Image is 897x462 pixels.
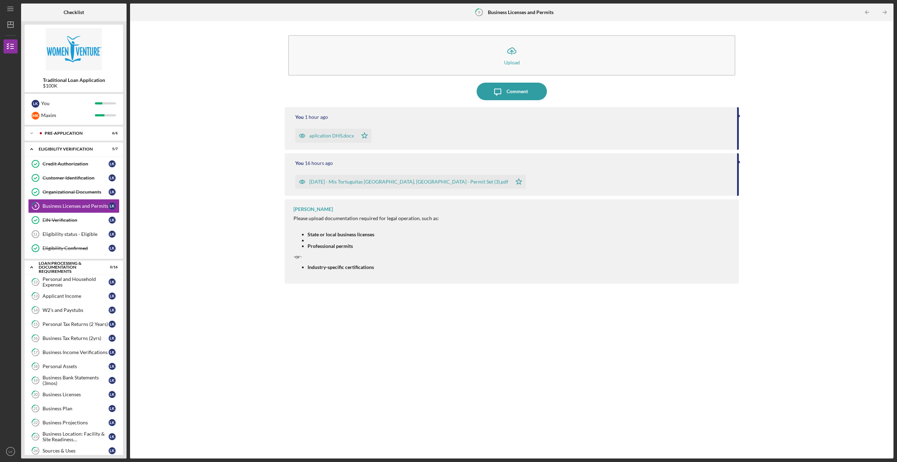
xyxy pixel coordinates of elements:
[109,160,116,167] div: L K
[28,373,120,387] a: 19Business Bank Statements (3mos)LK
[43,448,109,454] div: Sources & Uses
[43,375,109,386] div: Business Bank Statements (3mos)
[293,254,439,259] div: -or-
[293,216,439,221] div: Please upload documentation required for legal operation, such as:
[4,444,18,458] button: LK
[43,349,109,355] div: Business Income Verifications
[43,77,105,83] b: Traditional Loan Application
[43,431,109,442] div: Business Location: Facility & Site Readiness Documentation
[28,227,120,241] a: 11Eligibility status - EligibleLK
[309,133,354,139] div: aplication DHS.docx
[33,421,38,425] tspan: 22
[308,231,374,237] strong: State or local business licenses
[28,275,120,289] a: 12Personal and Household ExpensesLK
[43,83,105,89] div: $100K
[109,245,116,252] div: L K
[33,378,38,383] tspan: 19
[33,350,38,355] tspan: 17
[43,245,109,251] div: Eligibility Confirmed
[109,377,116,384] div: L K
[28,345,120,359] a: 17Business Income VerificationsLK
[43,307,109,313] div: W2's and Paystubs
[64,9,84,15] b: Checklist
[43,203,109,209] div: Business Licenses and Permits
[33,308,38,313] tspan: 14
[33,232,37,236] tspan: 11
[28,303,120,317] a: 14W2's and PaystubsLK
[109,419,116,426] div: L K
[109,293,116,300] div: L K
[43,293,109,299] div: Applicant Income
[43,189,109,195] div: Organizational Documents
[43,161,109,167] div: Credit Authorization
[39,261,100,274] div: Loan Processing & Documentation Requirements
[109,188,116,195] div: L K
[32,112,39,120] div: M K
[28,213,120,227] a: EIN VerificationLK
[295,160,304,166] div: You
[28,387,120,402] a: 20Business LicensesLK
[295,129,372,143] button: aplication DHS.docx
[8,450,13,454] text: LK
[109,335,116,342] div: L K
[33,280,38,284] tspan: 12
[33,392,38,397] tspan: 20
[43,406,109,411] div: Business Plan
[109,174,116,181] div: L K
[109,447,116,454] div: L K
[305,114,328,120] time: 2025-09-12 18:29
[477,83,547,100] button: Comment
[41,109,95,121] div: Maxim
[109,203,116,210] div: L K
[488,9,554,15] b: Business Licenses and Permits
[109,405,116,412] div: L K
[28,241,120,255] a: Eligibility ConfirmedLK
[45,131,100,135] div: Pre-Application
[105,147,118,151] div: 5 / 7
[28,157,120,171] a: Credit AuthorizationLK
[506,83,528,100] div: Comment
[295,114,304,120] div: You
[293,206,333,212] div: [PERSON_NAME]
[43,392,109,397] div: Business Licenses
[109,391,116,398] div: L K
[33,406,38,411] tspan: 21
[288,35,735,76] button: Upload
[43,420,109,425] div: Business Projections
[109,217,116,224] div: L K
[28,199,120,213] a: 9Business Licenses and PermitsLK
[32,100,39,108] div: L K
[33,322,38,327] tspan: 15
[33,364,38,369] tspan: 18
[105,131,118,135] div: 6 / 6
[39,147,100,151] div: Eligibility Verification
[28,359,120,373] a: 18Personal AssetsLK
[43,175,109,181] div: Customer Identification
[109,433,116,440] div: L K
[28,289,120,303] a: 13Applicant IncomeLK
[478,10,480,14] tspan: 9
[34,204,37,208] tspan: 9
[28,416,120,430] a: 22Business ProjectionsLK
[28,402,120,416] a: 21Business PlanLK
[105,265,118,269] div: 0 / 16
[28,430,120,444] a: 23Business Location: Facility & Site Readiness DocumentationLK
[33,336,38,341] tspan: 16
[109,321,116,328] div: L K
[28,331,120,345] a: 16Business Tax Returns (2yrs)LK
[295,175,526,189] button: [DATE] - Mis Tortuguitas [GEOGRAPHIC_DATA], [GEOGRAPHIC_DATA] - Permit Set (3).pdf
[109,278,116,285] div: L K
[43,335,109,341] div: Business Tax Returns (2yrs)
[504,60,520,65] div: Upload
[43,231,109,237] div: Eligibility status - Eligible
[33,435,38,439] tspan: 23
[109,363,116,370] div: L K
[28,317,120,331] a: 15Personal Tax Returns (2 Years)LK
[41,97,95,109] div: You
[43,217,109,223] div: EIN Verification
[309,179,508,185] div: [DATE] - Mis Tortuguitas [GEOGRAPHIC_DATA], [GEOGRAPHIC_DATA] - Permit Set (3).pdf
[33,449,38,453] tspan: 24
[43,276,109,288] div: Personal and Household Expenses
[109,231,116,238] div: L K
[28,185,120,199] a: Organizational DocumentsLK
